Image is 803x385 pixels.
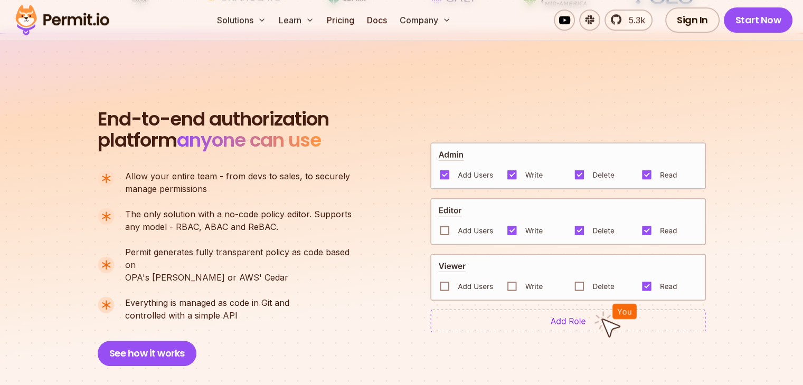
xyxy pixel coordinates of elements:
[622,14,645,26] span: 5.3k
[125,208,352,220] span: The only solution with a no-code policy editor. Supports
[665,7,720,33] a: Sign In
[11,2,114,38] img: Permit logo
[125,246,361,284] p: OPA's [PERSON_NAME] or AWS' Cedar
[125,296,289,322] p: controlled with a simple API
[125,296,289,309] span: Everything is managed as code in Git and
[177,127,321,153] span: anyone can use
[98,109,329,151] h2: platform
[275,9,318,31] button: Learn
[213,9,270,31] button: Solutions
[125,170,350,195] p: manage permissions
[125,246,361,271] span: Permit generates fully transparent policy as code based on
[395,9,455,31] button: Company
[724,7,793,33] a: Start Now
[604,9,653,31] a: 5.3k
[125,170,350,182] span: Allow your entire team - from devs to sales, to securely
[98,341,196,366] button: See how it works
[363,9,391,31] a: Docs
[98,109,329,130] span: End-to-end authorization
[125,208,352,233] p: any model - RBAC, ABAC and ReBAC.
[323,9,358,31] a: Pricing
